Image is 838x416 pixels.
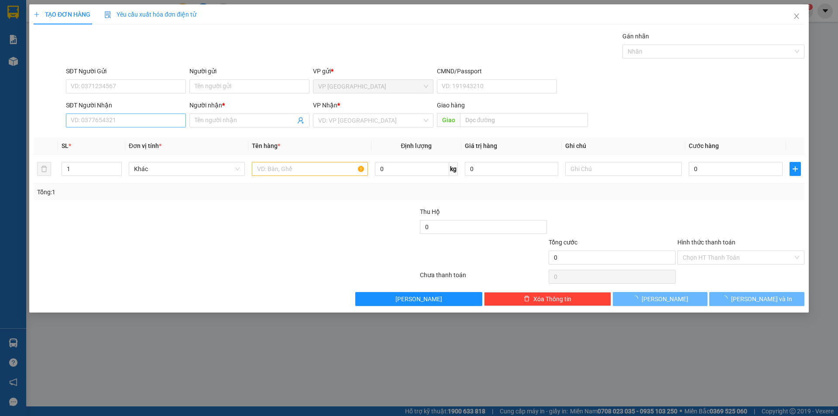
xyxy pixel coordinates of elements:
[252,162,368,176] input: VD: Bàn, Ghế
[642,294,689,304] span: [PERSON_NAME]
[66,100,186,110] div: SĐT Người Nhận
[189,66,309,76] div: Người gửi
[34,11,90,18] span: TẠO ĐƠN HÀNG
[437,113,460,127] span: Giao
[790,165,800,172] span: plus
[793,13,800,20] span: close
[784,4,809,29] button: Close
[524,296,530,303] span: delete
[313,66,433,76] div: VP gửi
[449,162,458,176] span: kg
[562,138,685,155] th: Ghi chú
[613,292,707,306] button: [PERSON_NAME]
[484,292,611,306] button: deleteXóa Thông tin
[622,33,649,40] label: Gán nhãn
[104,11,196,18] span: Yêu cầu xuất hóa đơn điện tử
[129,142,161,149] span: Đơn vị tính
[689,142,719,149] span: Cước hàng
[134,162,240,175] span: Khác
[677,239,735,246] label: Hình thức thanh toán
[460,113,588,127] input: Dọc đường
[396,294,443,304] span: [PERSON_NAME]
[437,102,465,109] span: Giao hàng
[549,239,577,246] span: Tổng cước
[66,66,186,76] div: SĐT Người Gửi
[298,117,305,124] span: user-add
[62,142,69,149] span: SL
[189,100,309,110] div: Người nhận
[437,66,557,76] div: CMND/Passport
[721,296,731,302] span: loading
[401,142,432,149] span: Định lượng
[37,162,51,176] button: delete
[419,270,548,285] div: Chưa thanh toán
[37,187,323,197] div: Tổng: 1
[465,162,559,176] input: 0
[356,292,483,306] button: [PERSON_NAME]
[313,102,338,109] span: VP Nhận
[465,142,497,149] span: Giá trị hàng
[319,80,428,93] span: VP Ninh Hòa
[533,294,571,304] span: Xóa Thông tin
[731,294,792,304] span: [PERSON_NAME] và In
[252,142,280,149] span: Tên hàng
[34,11,40,17] span: plus
[710,292,804,306] button: [PERSON_NAME] và In
[104,11,111,18] img: icon
[566,162,682,176] input: Ghi Chú
[790,162,801,176] button: plus
[632,296,642,302] span: loading
[420,208,440,215] span: Thu Hộ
